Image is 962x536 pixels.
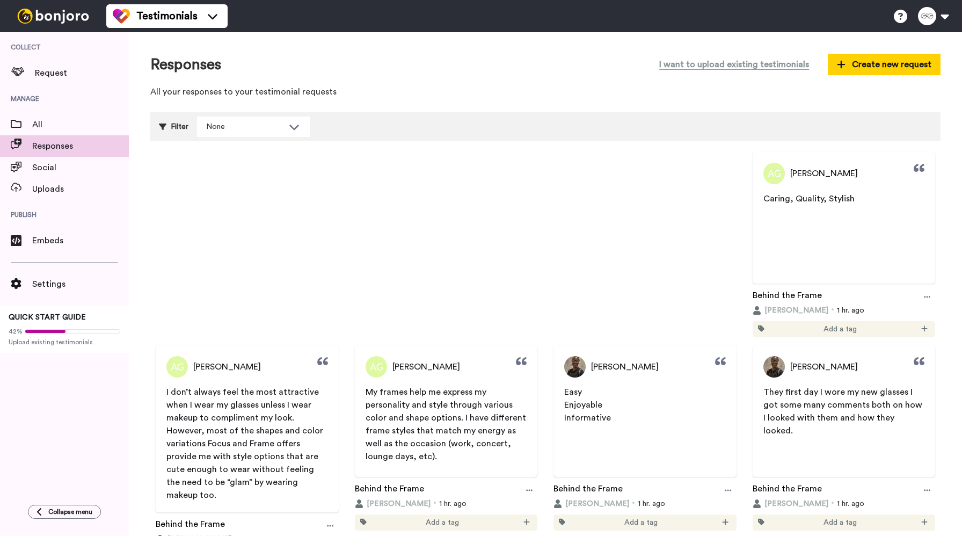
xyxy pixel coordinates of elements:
[790,360,858,373] span: [PERSON_NAME]
[28,505,101,519] button: Collapse menu
[763,356,785,378] img: Profile Picture
[32,118,129,131] span: All
[166,356,188,378] img: Profile Picture
[32,140,129,153] span: Responses
[136,9,198,24] span: Testimonials
[150,56,221,73] h1: Responses
[193,360,261,373] span: [PERSON_NAME]
[790,167,858,180] span: [PERSON_NAME]
[753,305,936,316] div: 1 hr. ago
[651,54,817,75] button: I want to upload existing testimonials
[32,278,129,291] span: Settings
[113,8,130,25] img: tm-color.svg
[565,498,629,509] span: [PERSON_NAME]
[206,121,283,132] div: None
[764,498,828,509] span: [PERSON_NAME]
[48,508,92,516] span: Collapse menu
[159,117,188,137] div: Filter
[564,401,602,409] span: Enjoyable
[763,194,855,203] span: Caring, Quality, Stylish
[753,482,822,498] a: Behind the Frame
[764,305,828,316] span: [PERSON_NAME]
[355,482,424,498] a: Behind the Frame
[763,388,924,435] span: They first day I wore my new glasses I got some many comments both on how I looked with them and ...
[553,498,629,509] button: [PERSON_NAME]
[564,414,611,422] span: Informative
[837,58,931,71] span: Create new request
[32,161,129,174] span: Social
[553,498,737,509] div: 1 hr. ago
[823,324,857,335] span: Add a tag
[753,305,828,316] button: [PERSON_NAME]
[32,234,129,247] span: Embeds
[367,498,431,509] span: [PERSON_NAME]
[9,327,23,336] span: 42%
[32,183,129,195] span: Uploads
[553,482,623,498] a: Behind the Frame
[591,360,659,373] span: [PERSON_NAME]
[763,163,785,184] img: Profile Picture
[355,498,431,509] button: [PERSON_NAME]
[426,517,459,528] span: Add a tag
[624,517,658,528] span: Add a tag
[9,314,86,321] span: QUICK START GUIDE
[35,67,129,79] span: Request
[564,388,582,396] span: Easy
[150,86,941,98] p: All your responses to your testimonial requests
[564,356,586,378] img: Profile Picture
[9,338,120,346] span: Upload existing testimonials
[753,498,936,509] div: 1 hr. ago
[366,388,528,461] span: My frames help me express my personality and style through various color and shape options. I hav...
[166,388,325,499] span: I don’t always feel the most attractive when I wear my glasses unless I wear makeup to compliment...
[355,498,538,509] div: 1 hr. ago
[828,54,941,75] button: Create new request
[753,498,828,509] button: [PERSON_NAME]
[753,289,822,305] a: Behind the Frame
[13,9,93,24] img: bj-logo-header-white.svg
[823,517,857,528] span: Add a tag
[366,356,387,378] img: Profile Picture
[156,518,225,534] a: Behind the Frame
[392,360,460,373] span: [PERSON_NAME]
